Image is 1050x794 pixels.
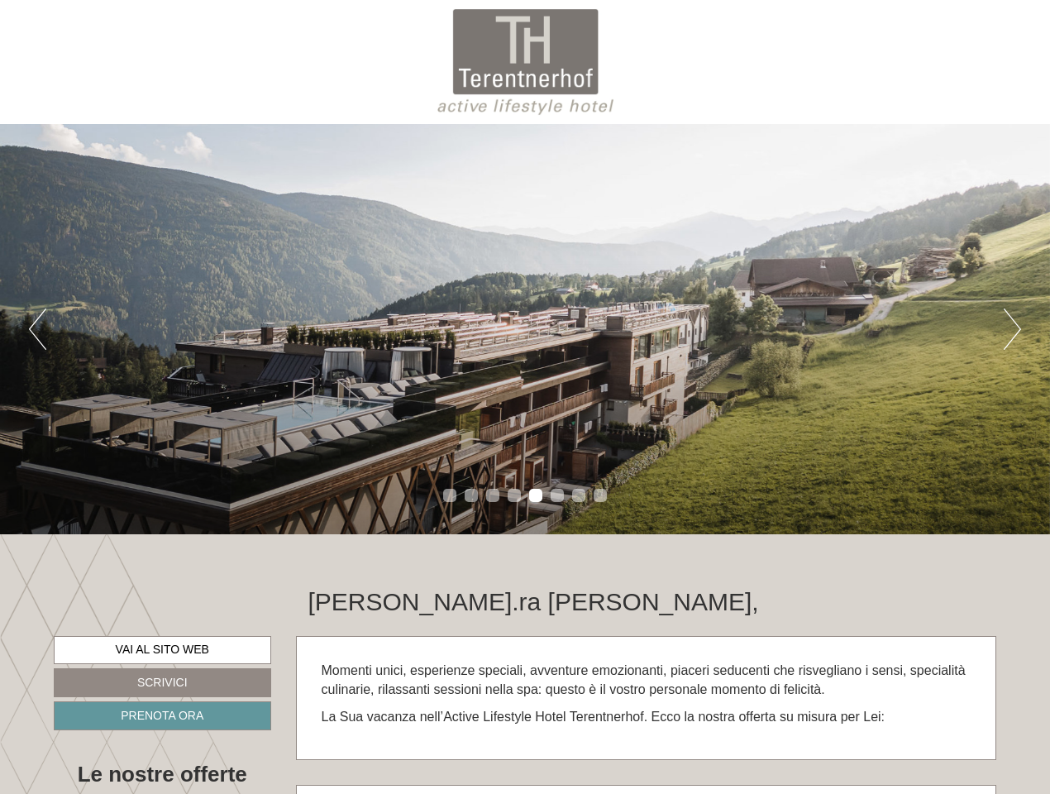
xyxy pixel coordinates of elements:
a: Prenota ora [54,701,271,730]
button: Previous [29,309,46,350]
button: Next [1004,309,1021,350]
p: La Sua vacanza nell’Active Lifestyle Hotel Terentnerhof. Ecco la nostra offerta su misura per Lei: [322,708,971,727]
p: Momenti unici, esperienze speciali, avventure emozionanti, piaceri seducenti che risvegliano i se... [322,662,971,700]
a: Vai al sito web [54,636,271,664]
h1: [PERSON_NAME].ra [PERSON_NAME], [308,588,759,615]
a: Scrivici [54,668,271,697]
div: Le nostre offerte [54,759,271,790]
